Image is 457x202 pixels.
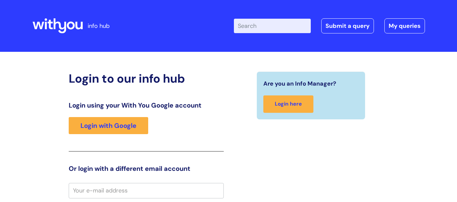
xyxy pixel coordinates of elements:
[69,71,224,86] h2: Login to our info hub
[321,18,374,33] a: Submit a query
[384,18,425,33] a: My queries
[88,21,110,31] p: info hub
[69,183,224,198] input: Your e-mail address
[69,101,224,109] h3: Login using your With You Google account
[263,95,313,113] a: Login here
[263,78,336,89] span: Are you an Info Manager?
[69,117,148,134] a: Login with Google
[234,19,311,33] input: Search
[69,165,224,172] h3: Or login with a different email account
